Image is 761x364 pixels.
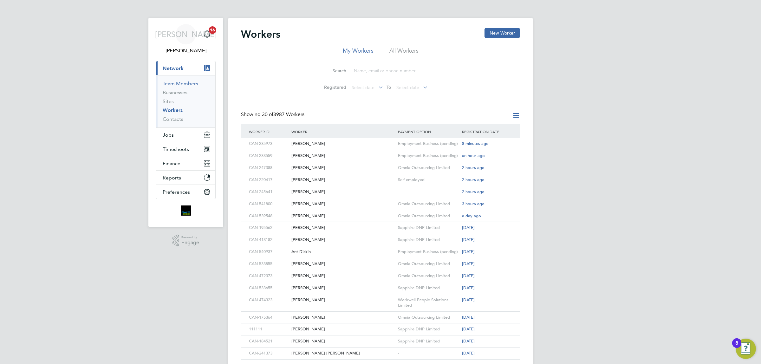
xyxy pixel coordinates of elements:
[462,326,475,332] span: [DATE]
[163,132,174,138] span: Jobs
[396,138,460,150] div: Employment Business (pending)
[396,335,460,347] div: Sapphire DNP Limited
[163,89,187,95] a: Businesses
[181,205,191,216] img: bromak-logo-retina.png
[396,270,460,282] div: Omnia Outsourcing Limited
[290,348,396,359] div: [PERSON_NAME] [PERSON_NAME]
[163,175,181,181] span: Reports
[462,338,475,344] span: [DATE]
[462,189,485,194] span: 2 hours ago
[462,285,475,290] span: [DATE]
[163,189,190,195] span: Preferences
[156,24,216,55] a: [PERSON_NAME][PERSON_NAME]
[247,234,514,239] a: CAN-413182[PERSON_NAME]Sapphire DNP Limited[DATE]
[155,30,217,38] span: [PERSON_NAME]
[396,323,460,335] div: Sapphire DNP Limited
[290,234,396,246] div: [PERSON_NAME]
[163,107,183,113] a: Workers
[290,198,396,210] div: [PERSON_NAME]
[290,174,396,186] div: [PERSON_NAME]
[396,258,460,270] div: Omnia Outsourcing Limited
[156,185,215,199] button: Preferences
[247,138,290,150] div: CAN-235973
[351,65,443,77] input: Name, email or phone number
[290,270,396,282] div: [PERSON_NAME]
[163,116,183,122] a: Contacts
[396,222,460,234] div: Sapphire DNP Limited
[290,312,396,323] div: [PERSON_NAME]
[247,347,514,353] a: CAN-241373[PERSON_NAME] [PERSON_NAME]-[DATE]
[247,246,290,258] div: CAN-540937
[462,153,485,158] span: an hour ago
[462,213,481,218] span: a day ago
[247,198,290,210] div: CAN-541800
[247,186,514,191] a: CAN-245641[PERSON_NAME]-2 hours ago
[396,124,460,139] div: Payment Option
[290,222,396,234] div: [PERSON_NAME]
[156,75,215,127] div: Network
[247,294,514,299] a: CAN-474323[PERSON_NAME]Workwell People Solutions Limited[DATE]
[462,165,485,170] span: 2 hours ago
[462,261,475,266] span: [DATE]
[462,350,475,356] span: [DATE]
[290,162,396,174] div: [PERSON_NAME]
[460,124,514,139] div: Registration Date
[156,61,215,75] button: Network
[247,294,290,306] div: CAN-474323
[148,18,223,227] nav: Main navigation
[396,312,460,323] div: Omnia Outsourcing Limited
[736,339,756,359] button: Open Resource Center, 8 new notifications
[396,174,460,186] div: Self employed
[156,142,215,156] button: Timesheets
[262,111,304,118] span: 3987 Workers
[163,98,174,104] a: Sites
[396,198,460,210] div: Omnia Outsourcing Limited
[290,124,396,139] div: Worker
[262,111,273,118] span: 30 of
[462,141,489,146] span: 8 minutes ago
[247,335,290,347] div: CAN-184521
[462,177,485,182] span: 2 hours ago
[247,124,290,139] div: Worker ID
[290,258,396,270] div: [PERSON_NAME]
[462,225,475,230] span: [DATE]
[156,171,215,185] button: Reports
[172,235,199,247] a: Powered byEngage
[462,297,475,302] span: [DATE]
[247,150,514,155] a: CAN-233559[PERSON_NAME]Employment Business (pending)an hour ago
[247,312,290,323] div: CAN-175364
[163,146,189,152] span: Timesheets
[247,198,514,203] a: CAN-541800[PERSON_NAME]Omnia Outsourcing Limited3 hours ago
[247,222,290,234] div: CAN-195562
[201,24,213,44] a: 16
[247,162,290,174] div: CAN-247388
[385,83,393,91] span: To
[156,156,215,170] button: Finance
[247,174,514,179] a: CAN-220417[PERSON_NAME]Self employed2 hours ago
[247,258,290,270] div: CAN-533855
[290,335,396,347] div: [PERSON_NAME]
[181,235,199,240] span: Powered by
[396,150,460,162] div: Employment Business (pending)
[241,28,280,41] h2: Workers
[247,282,514,287] a: CAN-533655[PERSON_NAME]Sapphire DNP Limited[DATE]
[396,234,460,246] div: Sapphire DNP Limited
[209,26,216,34] span: 16
[396,294,460,311] div: Workwell People Solutions Limited
[318,68,346,74] label: Search
[247,174,290,186] div: CAN-220417
[462,249,475,254] span: [DATE]
[389,47,419,58] li: All Workers
[396,85,419,90] span: Select date
[247,323,514,328] a: 111111[PERSON_NAME]Sapphire DNP Limited[DATE]
[396,210,460,222] div: Omnia Outsourcing Limited
[247,270,290,282] div: CAN-472373
[396,282,460,294] div: Sapphire DNP Limited
[247,258,514,263] a: CAN-533855[PERSON_NAME]Omnia Outsourcing Limited[DATE]
[290,150,396,162] div: [PERSON_NAME]
[181,240,199,245] span: Engage
[241,111,306,118] div: Showing
[735,343,738,351] div: 8
[247,323,290,335] div: 111111
[247,311,514,317] a: CAN-175364[PERSON_NAME]Omnia Outsourcing Limited[DATE]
